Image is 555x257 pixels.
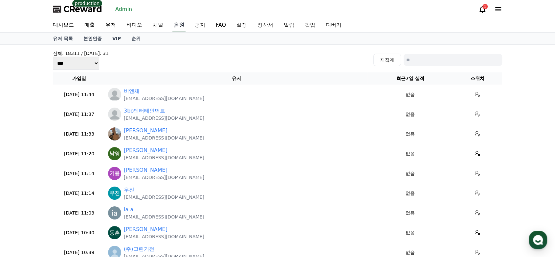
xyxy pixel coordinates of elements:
[107,33,126,44] a: VIP
[55,229,103,236] p: [DATE] 10:40
[124,194,204,200] p: [EMAIL_ADDRESS][DOMAIN_NAME]
[124,95,204,102] p: [EMAIL_ADDRESS][DOMAIN_NAME]
[124,206,133,214] a: ia a
[48,18,79,32] a: 대시보드
[370,229,450,236] p: 없음
[124,135,204,141] p: [EMAIL_ADDRESS][DOMAIN_NAME]
[108,206,121,219] img: https://lh3.googleusercontent.com/a/ACg8ocIeWTOBgsUOUNZprH7k4KPAdVdvSxcZuY1y9bd4ofHP5wr3DW4=s96-c
[124,115,204,121] p: [EMAIL_ADDRESS][DOMAIN_NAME]
[367,72,453,85] th: 최근7일 실적
[113,4,135,14] a: Admin
[370,210,450,217] p: 없음
[124,87,140,95] a: 비앤채
[278,18,300,32] a: 알림
[231,18,252,32] a: 설정
[53,4,102,14] a: CReward
[370,249,450,256] p: 없음
[124,154,204,161] p: [EMAIL_ADDRESS][DOMAIN_NAME]
[124,127,167,135] a: [PERSON_NAME]
[48,33,78,44] a: 유저 목록
[453,72,502,85] th: 스위치
[121,18,147,32] a: 비디오
[321,18,347,32] a: 디버거
[478,5,486,13] a: 1
[100,18,121,32] a: 유저
[108,127,121,141] img: https://lh3.googleusercontent.com/a/ACg8ocIIA3qSxz-nccjUeotEeHVT9JCymI3Xvw-Ix7vW5EozRxT8l056=s96-c
[172,18,186,32] a: 음원
[124,225,167,233] a: [PERSON_NAME]
[211,18,231,32] a: FAQ
[55,170,103,177] p: [DATE] 11:14
[55,190,103,197] p: [DATE] 11:14
[370,150,450,157] p: 없음
[108,226,121,239] img: https://lh3.googleusercontent.com/a/ACg8ocJ_BKprCnUCgMRJzITuzWqqaXL7Oc16D3KixBUzp2IGuL1vmg=s96-c
[53,72,105,85] th: 가입일
[53,50,109,57] h4: 전체: 18311 / [DATE]: 31
[373,54,401,66] button: 재집계
[55,91,103,98] p: [DATE] 11:44
[2,202,43,219] a: Home
[55,249,103,256] p: [DATE] 10:39
[124,245,154,253] a: (주)그린기전
[97,212,113,218] span: Settings
[108,88,121,101] img: profile_blank.webp
[108,187,121,200] img: https://lh3.googleusercontent.com/a/ACg8ocI1oRU0tOgGO9n0s63_vQJDg8Dbw2UdxCNu7F6Wd_ruPcSn1MQ=s96-c
[126,33,146,44] a: 순위
[55,111,103,118] p: [DATE] 11:37
[370,190,450,197] p: 없음
[189,18,211,32] a: 공지
[124,174,204,181] p: [EMAIL_ADDRESS][DOMAIN_NAME]
[79,18,100,32] a: 매출
[300,18,321,32] a: 팝업
[124,166,167,174] a: [PERSON_NAME]
[124,186,134,194] a: 우진
[78,33,107,44] a: 본인인증
[370,111,450,118] p: 없음
[147,18,168,32] a: 채널
[370,91,450,98] p: 없음
[124,146,167,154] a: [PERSON_NAME]
[124,107,165,115] a: 3bo엔터테인먼트
[17,212,28,218] span: Home
[370,131,450,138] p: 없음
[55,210,103,217] p: [DATE] 11:03
[124,214,204,220] p: [EMAIL_ADDRESS][DOMAIN_NAME]
[108,167,121,180] img: https://lh3.googleusercontent.com/a/ACg8ocKIdG_-f5Ga4FXjXdtmEtghKBBFXc7ku2IbqQ1vdUEVlAKp6Q=s96-c
[63,4,102,14] span: CReward
[55,131,103,138] p: [DATE] 11:33
[108,108,121,121] img: profile_blank.webp
[105,72,367,85] th: 유저
[370,170,450,177] p: 없음
[85,202,126,219] a: Settings
[252,18,278,32] a: 정산서
[55,150,103,157] p: [DATE] 11:20
[482,4,488,9] div: 1
[124,233,204,240] p: [EMAIL_ADDRESS][DOMAIN_NAME]
[108,147,121,160] img: https://lh3.googleusercontent.com/a/ACg8ocJqWGB3l1TbEcdyaibzLC9xJXrC7EaHvqmffx_MFoenheCifA=s96-c
[43,202,85,219] a: Messages
[55,213,74,218] span: Messages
